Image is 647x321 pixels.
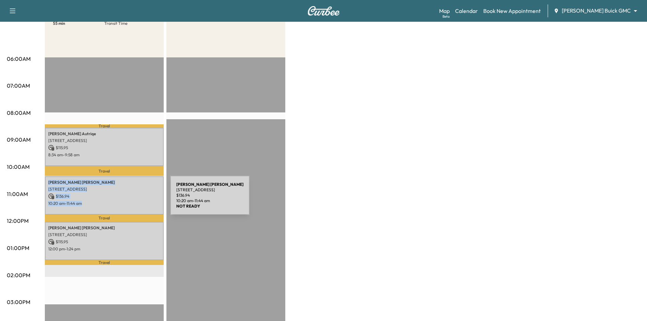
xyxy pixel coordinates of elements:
p: [PERSON_NAME] [PERSON_NAME] [48,180,160,185]
p: Transit Time [104,21,156,26]
p: 10:00AM [7,163,30,171]
p: Travel [45,215,164,222]
p: Travel [45,260,164,265]
img: Curbee Logo [307,6,340,16]
a: Calendar [455,7,478,15]
p: 12:00PM [7,217,29,225]
p: 8:34 am - 9:58 am [48,152,160,158]
span: [PERSON_NAME] Buick GMC [562,7,631,15]
p: 01:00PM [7,244,29,252]
p: 09:00AM [7,136,31,144]
a: Book New Appointment [483,7,541,15]
p: 07:00AM [7,82,30,90]
div: Beta [443,14,450,19]
p: $ 136.94 [48,193,160,199]
p: [PERSON_NAME] [PERSON_NAME] [48,225,160,231]
p: [STREET_ADDRESS] [48,186,160,192]
p: 03:00PM [7,298,30,306]
p: 10:20 am - 11:44 am [48,201,160,206]
p: [STREET_ADDRESS] [48,138,160,143]
p: [STREET_ADDRESS] [48,232,160,237]
p: 08:00AM [7,109,31,117]
p: 11:00AM [7,190,28,198]
p: 55 min [53,21,104,26]
p: $ 115.95 [48,145,160,151]
p: 12:00 pm - 1:24 pm [48,246,160,252]
p: Travel [45,124,164,127]
p: Travel [45,166,164,176]
p: 06:00AM [7,55,31,63]
a: MapBeta [439,7,450,15]
p: [PERSON_NAME] Autriqe [48,131,160,137]
p: 02:00PM [7,271,30,279]
p: $ 115.95 [48,239,160,245]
